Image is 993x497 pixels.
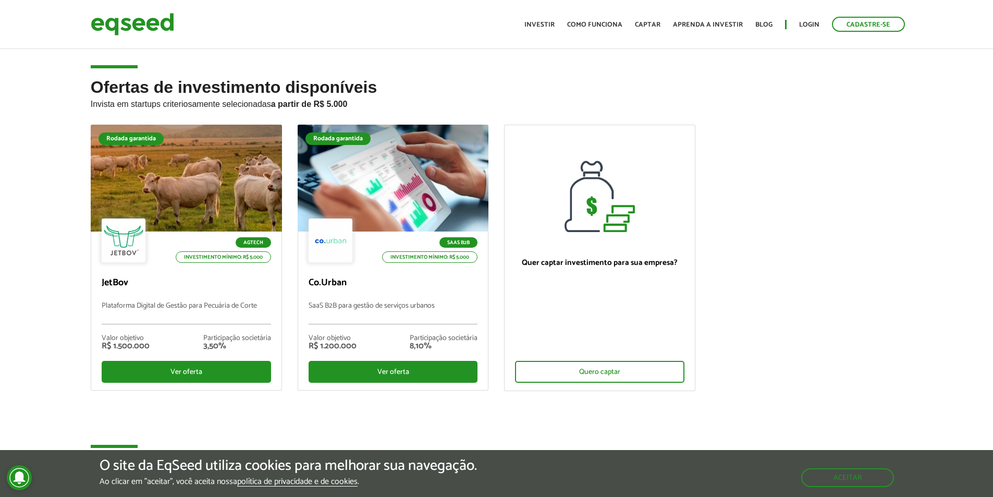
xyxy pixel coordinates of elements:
[102,335,150,342] div: Valor objetivo
[755,21,773,28] a: Blog
[799,21,819,28] a: Login
[102,277,271,289] p: JetBov
[382,251,477,263] p: Investimento mínimo: R$ 5.000
[236,237,271,248] p: Agtech
[91,78,903,125] h2: Ofertas de investimento disponíveis
[515,258,684,268] p: Quer captar investimento para sua empresa?
[524,21,555,28] a: Investir
[832,17,905,32] a: Cadastre-se
[100,458,477,474] h5: O site da EqSeed utiliza cookies para melhorar sua navegação.
[801,468,894,487] button: Aceitar
[309,277,478,289] p: Co.Urban
[309,342,357,350] div: R$ 1.200.000
[91,10,174,38] img: EqSeed
[309,335,357,342] div: Valor objetivo
[305,132,371,145] div: Rodada garantida
[309,361,478,383] div: Ver oferta
[271,100,348,108] strong: a partir de R$ 5.000
[91,125,282,391] a: Rodada garantida Agtech Investimento mínimo: R$ 5.000 JetBov Plataforma Digital de Gestão para Pe...
[102,361,271,383] div: Ver oferta
[203,335,271,342] div: Participação societária
[635,21,660,28] a: Captar
[237,478,358,487] a: política de privacidade e de cookies
[102,302,271,324] p: Plataforma Digital de Gestão para Pecuária de Corte
[410,335,477,342] div: Participação societária
[100,477,477,487] p: Ao clicar em "aceitar", você aceita nossa .
[203,342,271,350] div: 3,50%
[176,251,271,263] p: Investimento mínimo: R$ 5.000
[102,342,150,350] div: R$ 1.500.000
[309,302,478,324] p: SaaS B2B para gestão de serviços urbanos
[673,21,743,28] a: Aprenda a investir
[515,361,684,383] div: Quero captar
[410,342,477,350] div: 8,10%
[99,132,164,145] div: Rodada garantida
[567,21,622,28] a: Como funciona
[504,125,695,391] a: Quer captar investimento para sua empresa? Quero captar
[439,237,477,248] p: SaaS B2B
[298,125,489,391] a: Rodada garantida SaaS B2B Investimento mínimo: R$ 5.000 Co.Urban SaaS B2B para gestão de serviços...
[91,96,903,109] p: Invista em startups criteriosamente selecionadas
